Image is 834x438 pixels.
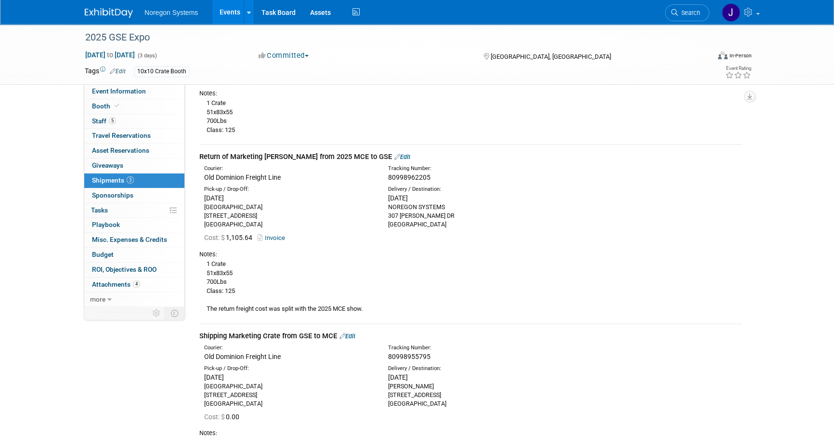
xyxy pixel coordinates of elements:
span: more [90,295,105,303]
div: 1 Crate 51x83x55 700Lbs Class: 125 The return freight cost was split with the 2025 MCE show. [199,259,742,314]
div: Notes: [199,429,742,438]
div: Shipping Marketing Crate from GSE to MCE [199,331,742,341]
a: Event Information [84,84,184,99]
a: Staff5 [84,114,184,129]
div: Old Dominion Freight Line [204,352,374,361]
a: Search [665,4,709,21]
span: 5 [109,117,116,124]
div: NOREGON SYSTEMS 307 [PERSON_NAME] DR [GEOGRAPHIC_DATA] [388,203,558,229]
span: Misc. Expenses & Credits [92,236,167,243]
a: Playbook [84,218,184,232]
span: [DATE] [DATE] [85,51,135,59]
a: more [84,292,184,307]
td: Tags [85,66,126,77]
span: Sponsorships [92,191,133,199]
div: Delivery / Destination: [388,186,558,193]
td: Toggle Event Tabs [165,307,185,319]
a: Edit [339,332,355,340]
span: 4 [133,280,140,288]
div: Tracking Number: [388,165,604,173]
div: Tracking Number: [388,344,604,352]
span: Noregon Systems [144,9,198,16]
div: [DATE] [388,372,558,382]
div: [GEOGRAPHIC_DATA] [STREET_ADDRESS] [GEOGRAPHIC_DATA] [204,203,374,229]
a: Invoice [258,234,289,241]
div: Courier: [204,344,374,352]
a: Travel Reservations [84,129,184,143]
div: [DATE] [388,193,558,203]
a: Edit [110,68,126,75]
div: Pick-up / Drop-Off: [204,365,374,372]
button: Committed [255,51,313,61]
a: Shipments3 [84,173,184,188]
a: Edit [394,153,410,160]
span: Booth [92,102,121,110]
span: 0.00 [204,413,243,421]
a: Asset Reservations [84,144,184,158]
div: Event Format [652,50,752,65]
div: 2025 GSE Expo [82,29,695,46]
a: ROI, Objectives & ROO [84,263,184,277]
div: In-Person [729,52,752,59]
img: Format-Inperson.png [718,52,728,59]
div: [PERSON_NAME] [STREET_ADDRESS] [GEOGRAPHIC_DATA] [388,382,558,408]
img: ExhibitDay [85,8,133,18]
a: Misc. Expenses & Credits [84,233,184,247]
div: 10x10 Crate Booth [134,66,189,77]
span: Giveaways [92,161,123,169]
span: Search [678,9,700,16]
i: Booth reservation complete [115,103,119,108]
span: to [105,51,115,59]
span: Shipments [92,176,134,184]
div: Delivery / Destination: [388,365,558,372]
span: Asset Reservations [92,146,149,154]
span: Travel Reservations [92,132,151,139]
div: Event Rating [725,66,751,71]
div: Notes: [199,89,742,98]
div: Notes: [199,250,742,259]
a: Sponsorships [84,188,184,203]
a: Attachments4 [84,278,184,292]
span: (3 days) [137,53,157,59]
div: [GEOGRAPHIC_DATA] [STREET_ADDRESS] [GEOGRAPHIC_DATA] [204,382,374,408]
td: Personalize Event Tab Strip [148,307,165,319]
div: Return of Marketing [PERSON_NAME] from 2025 MCE to GSE [199,152,742,162]
div: [DATE] [204,193,374,203]
span: Staff [92,117,116,125]
div: Old Dominion Freight Line [204,173,374,182]
span: Budget [92,251,114,258]
span: Attachments [92,280,140,288]
div: [DATE] [204,372,374,382]
a: Giveaways [84,159,184,173]
span: Tasks [91,206,108,214]
a: Tasks [84,203,184,218]
span: [GEOGRAPHIC_DATA], [GEOGRAPHIC_DATA] [490,53,611,60]
span: 80998962205 [388,173,430,181]
a: Booth [84,99,184,114]
div: Pick-up / Drop-Off: [204,186,374,193]
a: Budget [84,248,184,262]
span: 1,105.64 [204,234,256,241]
span: ROI, Objectives & ROO [92,265,156,273]
span: Playbook [92,221,120,228]
span: 3 [127,176,134,184]
div: 1 Crate 51x83x55 700Lbs Class: 125 [199,98,742,134]
span: Cost: $ [204,413,226,421]
span: Event Information [92,87,146,95]
div: Courier: [204,165,374,173]
span: Cost: $ [204,234,226,241]
span: 80998955795 [388,353,430,360]
img: Johana Gil [722,3,740,22]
